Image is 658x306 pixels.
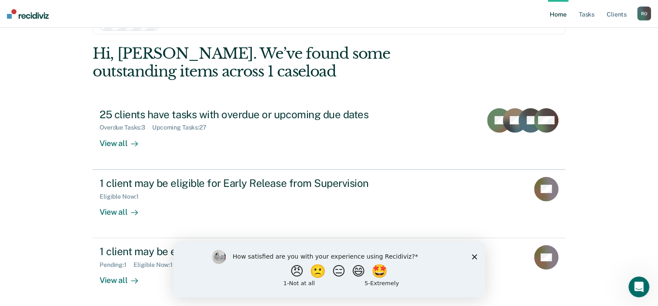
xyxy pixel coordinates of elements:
div: View all [100,269,148,286]
div: 25 clients have tasks with overdue or upcoming due dates [100,108,405,121]
div: Eligible Now : 1 [134,261,180,269]
div: R O [637,7,651,20]
div: Hi, [PERSON_NAME]. We’ve found some outstanding items across 1 caseload [93,45,471,80]
div: 1 client may be eligible for Early Release from Supervision [100,177,405,190]
div: 1 client may be eligible for Annual Report Status [100,245,405,258]
div: View all [100,200,148,217]
div: Upcoming Tasks : 27 [152,124,214,131]
a: 1 client may be eligible for Early Release from SupervisionEligible Now:1View all [93,170,565,238]
a: 25 clients have tasks with overdue or upcoming due datesOverdue Tasks:3Upcoming Tasks:27View all [93,101,565,170]
div: Eligible Now : 1 [100,193,146,200]
div: View all [100,131,148,148]
img: Recidiviz [7,9,49,19]
iframe: Intercom live chat [628,276,649,297]
button: RO [637,7,651,20]
iframe: Survey by Kim from Recidiviz [174,241,485,297]
div: Overdue Tasks : 3 [100,124,152,131]
div: Pending : 1 [100,261,134,269]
